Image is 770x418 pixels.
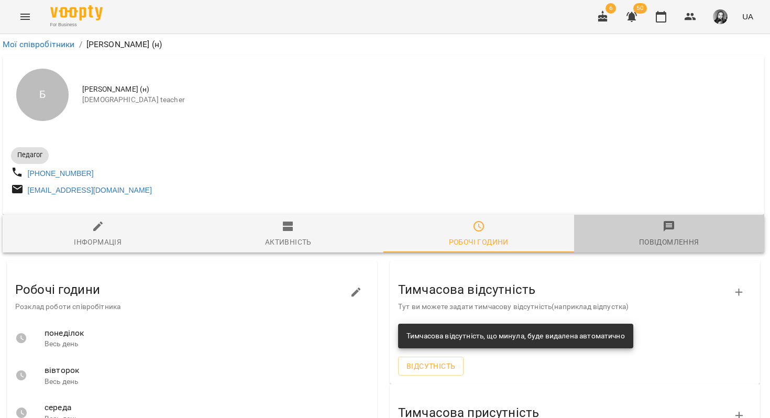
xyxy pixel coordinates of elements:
img: 9e1ebfc99129897ddd1a9bdba1aceea8.jpg [713,9,728,24]
span: Відсутність [406,360,455,372]
h3: Тимчасова відсутність [398,283,735,296]
div: Тимчасова відсутність, що минула, буде видалена автоматично [406,327,625,346]
div: Активність [265,236,312,248]
span: Педагог [11,150,49,160]
a: Мої співробітники [3,39,75,49]
li: / [79,38,82,51]
span: UA [742,11,753,22]
div: Інформація [74,236,122,248]
button: UA [738,7,757,26]
span: понеділок [45,327,369,339]
img: Voopty Logo [50,5,103,20]
button: Menu [13,4,38,29]
span: вівторок [45,364,369,377]
p: [PERSON_NAME] (н) [86,38,162,51]
div: Робочі години [449,236,509,248]
span: 6 [606,3,616,14]
div: Повідомлення [639,236,699,248]
button: Відсутність [398,357,464,376]
p: Розклад роботи співробітника [15,302,352,312]
nav: breadcrumb [3,38,764,51]
p: Весь день [45,339,369,349]
a: [PHONE_NUMBER] [28,169,94,178]
a: [EMAIL_ADDRESS][DOMAIN_NAME] [28,186,152,194]
span: For Business [50,21,103,28]
p: Весь день [45,377,369,387]
span: [PERSON_NAME] (н) [82,84,756,95]
p: Тут ви можете задати тимчасову відсутність(наприклад відпустка) [398,302,735,312]
div: Б [16,69,69,121]
span: [DEMOGRAPHIC_DATA] teacher [82,95,756,105]
span: 50 [633,3,647,14]
span: середа [45,401,369,414]
h3: Робочі години [15,283,352,296]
